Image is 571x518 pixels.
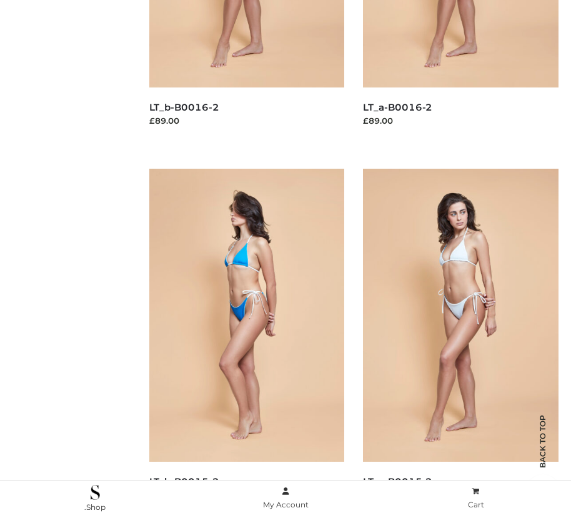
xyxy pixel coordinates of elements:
a: LT_b-B0015-2 [149,476,219,487]
a: Cart [380,484,571,512]
div: £89.00 [363,114,559,127]
div: £89.00 [149,114,345,127]
img: .Shop [91,485,100,500]
span: My Account [263,500,309,509]
span: Cart [468,500,484,509]
a: LT_b-B0016-2 [149,101,219,113]
a: LT_a-B0015-2 [363,476,432,487]
a: My Account [191,484,381,512]
span: .Shop [84,502,106,512]
a: LT_a-B0016-2 [363,101,432,113]
span: Back to top [527,437,559,468]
